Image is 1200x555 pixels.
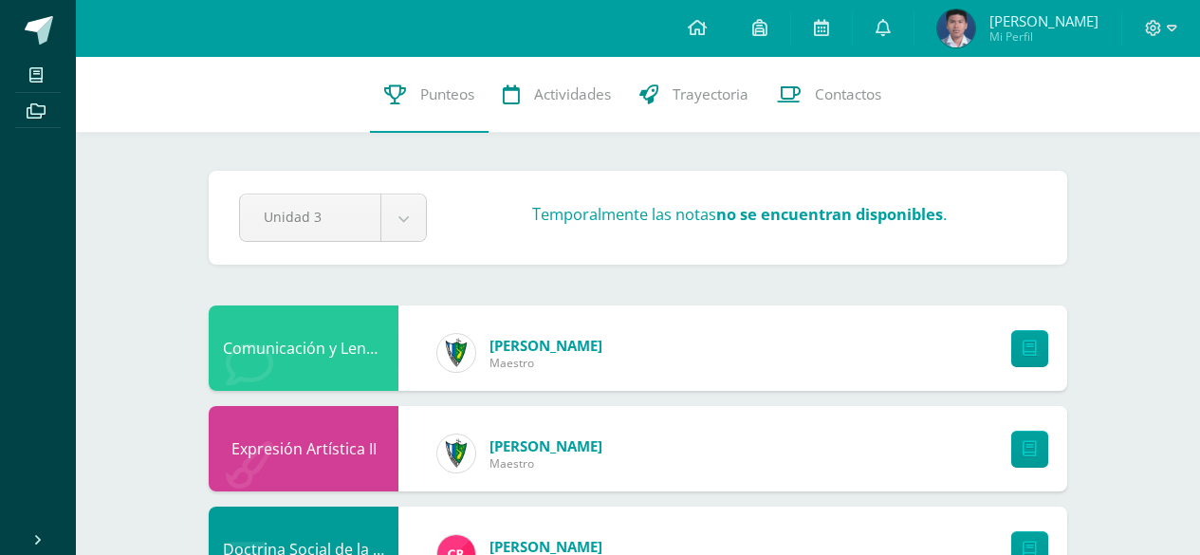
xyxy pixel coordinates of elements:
[815,84,881,104] span: Contactos
[763,57,895,133] a: Contactos
[489,455,602,472] span: Maestro
[420,84,474,104] span: Punteos
[489,355,602,371] span: Maestro
[209,305,398,391] div: Comunicación y Lenguaje L3 Inglés
[370,57,489,133] a: Punteos
[532,204,947,225] h3: Temporalmente las notas .
[989,28,1098,45] span: Mi Perfil
[673,84,748,104] span: Trayectoria
[489,336,602,355] span: [PERSON_NAME]
[209,406,398,491] div: Expresión Artística II
[716,204,943,225] strong: no se encuentran disponibles
[625,57,763,133] a: Trayectoria
[937,9,975,47] img: c7adf94728d711ccc9dcd835d232940d.png
[437,435,475,472] img: 9f174a157161b4ddbe12118a61fed988.png
[437,334,475,372] img: 9f174a157161b4ddbe12118a61fed988.png
[264,194,357,239] span: Unidad 3
[489,436,602,455] span: [PERSON_NAME]
[534,84,611,104] span: Actividades
[240,194,426,241] a: Unidad 3
[989,11,1098,30] span: [PERSON_NAME]
[489,57,625,133] a: Actividades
